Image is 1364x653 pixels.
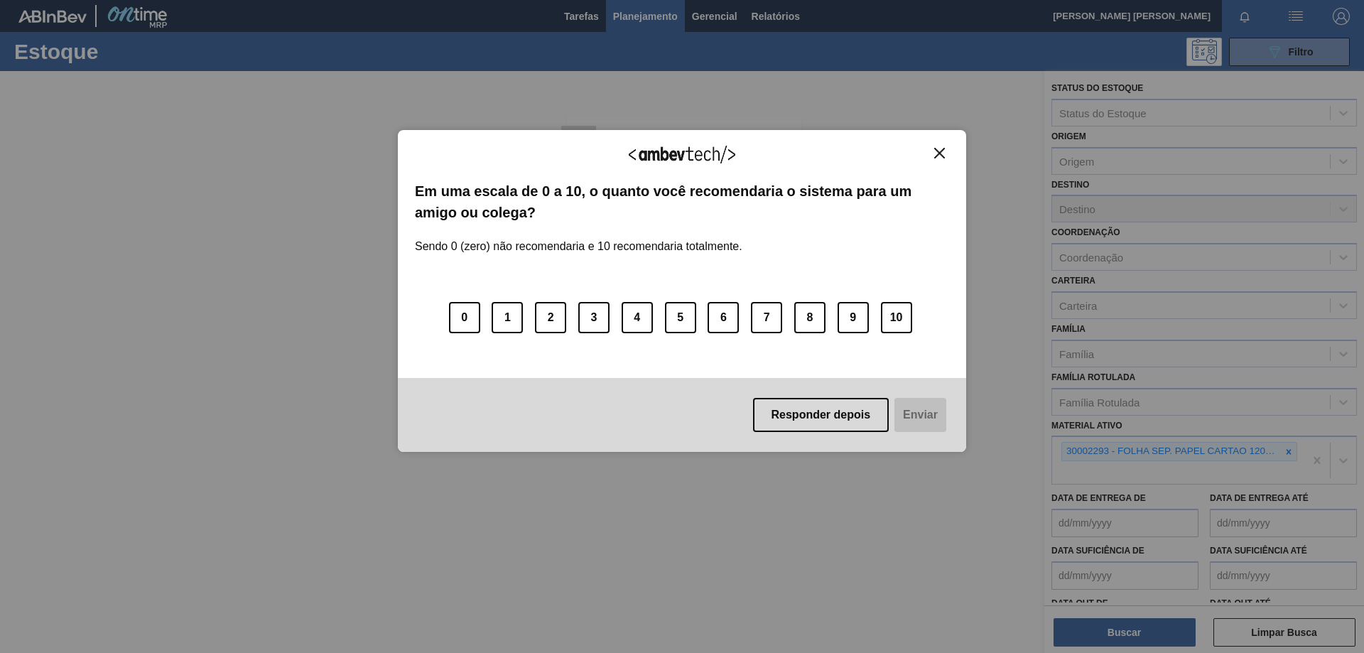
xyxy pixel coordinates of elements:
button: 6 [708,302,739,333]
label: Sendo 0 (zero) não recomendaria e 10 recomendaria totalmente. [415,223,742,253]
img: Close [934,148,945,158]
button: 3 [578,302,610,333]
button: 7 [751,302,782,333]
button: 8 [794,302,826,333]
img: Logo Ambevtech [629,146,735,163]
button: 10 [881,302,912,333]
button: 2 [535,302,566,333]
button: 5 [665,302,696,333]
button: Responder depois [753,398,889,432]
label: Em uma escala de 0 a 10, o quanto você recomendaria o sistema para um amigo ou colega? [415,180,949,224]
button: 1 [492,302,523,333]
button: 4 [622,302,653,333]
button: 0 [449,302,480,333]
button: Close [930,147,949,159]
button: 9 [838,302,869,333]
